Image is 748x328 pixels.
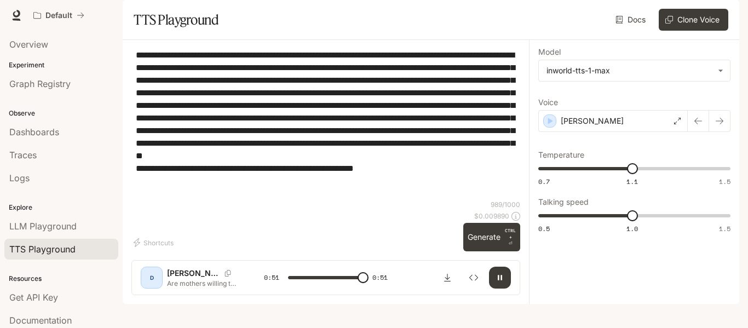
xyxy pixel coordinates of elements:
[538,48,561,56] p: Model
[131,234,178,251] button: Shortcuts
[463,223,520,251] button: GenerateCTRL +⏎
[719,224,730,233] span: 1.5
[505,227,516,240] p: CTRL +
[45,11,72,20] p: Default
[538,198,589,206] p: Talking speed
[143,269,160,286] div: D
[546,65,712,76] div: inworld-tts-1-max
[626,177,638,186] span: 1.1
[659,9,728,31] button: Clone Voice
[626,224,638,233] span: 1.0
[436,267,458,289] button: Download audio
[167,268,220,279] p: [PERSON_NAME]
[613,9,650,31] a: Docs
[719,177,730,186] span: 1.5
[538,99,558,106] p: Voice
[505,227,516,247] p: ⏎
[372,272,388,283] span: 0:51
[561,116,624,126] p: [PERSON_NAME]
[28,4,89,26] button: All workspaces
[264,272,279,283] span: 0:51
[539,60,730,81] div: inworld-tts-1-max
[167,279,238,288] p: Are mothers willing to give up everything they've worked for just for their children? Would they ...
[220,270,235,277] button: Copy Voice ID
[134,9,218,31] h1: TTS Playground
[538,224,550,233] span: 0.5
[538,151,584,159] p: Temperature
[538,177,550,186] span: 0.7
[463,267,485,289] button: Inspect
